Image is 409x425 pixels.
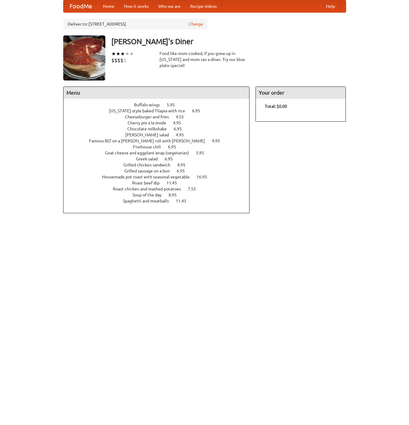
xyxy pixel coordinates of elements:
[123,199,197,203] a: Spaghetti and meatballs 11.45
[117,57,120,64] li: $
[256,87,345,99] h4: Your order
[123,162,197,167] a: Grilled chicken sandwich 4.95
[177,162,191,167] span: 4.95
[173,120,187,125] span: 4.95
[132,181,188,185] a: Roast beef dip 11.45
[89,138,231,143] a: Famous BLT on a [PERSON_NAME] roll with [PERSON_NAME] 4.95
[132,181,166,185] span: Roast beef dip
[321,0,340,12] a: Help
[113,187,207,191] a: Roast chicken and mashed potatoes 7.55
[153,0,185,12] a: Who we are
[119,0,153,12] a: How it works
[134,102,166,107] span: Buffalo wings
[89,138,211,143] span: Famous BLT on a [PERSON_NAME] roll with [PERSON_NAME]
[176,199,192,203] span: 11.45
[129,50,134,57] li: ★
[116,50,120,57] li: ★
[98,0,119,12] a: Home
[265,104,287,109] b: Total: $0.00
[113,187,187,191] span: Roast chicken and mashed potatoes
[111,35,346,47] h3: [PERSON_NAME]'s Diner
[125,114,195,119] a: Cheeseburger and fries 4.55
[123,199,175,203] span: Spaghetti and meatballs
[160,50,250,68] div: Food like mom cooked, if you grew up in [US_STATE] and mom ran a diner. Try our blue plate special!
[125,50,129,57] li: ★
[128,120,192,125] a: Cherry pie a la mode 4.95
[176,114,190,119] span: 4.55
[125,132,175,137] span: [PERSON_NAME] salad
[124,168,196,173] a: Grilled sausage on a bun 6.95
[192,108,206,113] span: 6.95
[196,150,210,155] span: 5.95
[133,144,167,149] span: Firehouse chili
[188,187,202,191] span: 7.55
[212,138,226,143] span: 4.95
[134,102,186,107] a: Buffalo wings 5.95
[63,19,208,29] div: Deliver to: [STREET_ADDRESS]
[132,193,188,197] a: Soup of the day 8.95
[132,193,168,197] span: Soup of the day
[166,181,183,185] span: 11.45
[102,175,196,179] span: Housemade pot roast with seasonal vegetable
[111,57,114,64] li: $
[189,21,203,27] a: Change
[64,0,98,12] a: FoodMe
[114,57,117,64] li: $
[127,126,173,131] span: Chocolate milkshake
[176,132,190,137] span: 4.95
[136,156,164,161] span: Greek salad
[185,0,222,12] a: Recipe videos
[64,87,249,99] h4: Menu
[197,175,213,179] span: 16.95
[124,168,176,173] span: Grilled sausage on a bun
[105,150,215,155] a: Goat cheese and eggplant wrap (vegetarian) 5.95
[177,168,191,173] span: 6.95
[127,126,193,131] a: Chocolate milkshake 6.95
[120,50,125,57] li: ★
[128,120,172,125] span: Cherry pie a la mode
[109,108,211,113] a: [US_STATE]-style baked Tilapia with rice 6.95
[168,144,182,149] span: 6.95
[111,50,116,57] li: ★
[123,162,176,167] span: Grilled chicken sandwich
[169,193,183,197] span: 8.95
[136,156,184,161] a: Greek salad 6.95
[167,102,181,107] span: 5.95
[120,57,123,64] li: $
[125,132,195,137] a: [PERSON_NAME] salad 4.95
[105,150,195,155] span: Goat cheese and eggplant wrap (vegetarian)
[125,114,175,119] span: Cheeseburger and fries
[174,126,188,131] span: 6.95
[102,175,218,179] a: Housemade pot roast with seasonal vegetable 16.95
[63,35,105,80] img: angular.jpg
[109,108,191,113] span: [US_STATE]-style baked Tilapia with rice
[165,156,179,161] span: 6.95
[123,57,126,64] li: $
[133,144,187,149] a: Firehouse chili 6.95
